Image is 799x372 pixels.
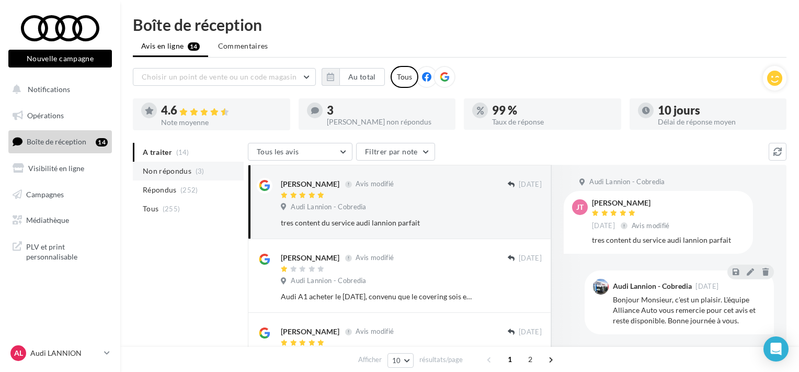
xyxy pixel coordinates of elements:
a: Opérations [6,105,114,127]
span: AL [14,348,23,358]
div: Délai de réponse moyen [658,118,779,126]
span: Visibilité en ligne [28,164,84,173]
span: JT [576,202,584,212]
span: [DATE] [695,283,718,290]
span: (252) [180,186,198,194]
span: [DATE] [592,221,615,231]
div: 4.6 [161,105,282,117]
span: Répondus [143,185,177,195]
span: Audi Lannion - Cobredia [589,177,665,187]
span: 10 [392,356,401,365]
a: Médiathèque [6,209,114,231]
span: Tous [143,204,158,214]
div: 14 [96,138,108,146]
span: 1 [501,351,518,368]
span: Afficher [358,355,382,365]
div: Audi Lannion - Cobredia [613,283,692,290]
span: Avis modifié [632,221,670,230]
span: Commentaires [218,41,268,51]
button: Au total [322,68,385,86]
button: Filtrer par note [356,143,435,161]
span: 2 [522,351,539,368]
p: Audi LANNION [30,348,100,358]
a: Visibilité en ligne [6,157,114,179]
div: Note moyenne [161,119,282,126]
span: Avis modifié [356,254,394,262]
div: tres content du service audi lannion parfait [281,218,474,228]
span: Non répondus [143,166,191,176]
div: 10 jours [658,105,779,116]
button: Tous les avis [248,143,352,161]
span: Médiathèque [26,216,69,224]
div: Bonjour Monsieur, c'est un plaisir. L'équipe Alliance Auto vous remercie pour cet avis et reste d... [613,295,766,326]
div: Tous [391,66,418,88]
span: (3) [196,167,204,175]
span: Tous les avis [257,147,299,156]
a: PLV et print personnalisable [6,235,114,266]
div: 3 [327,105,448,116]
span: Avis modifié [356,180,394,188]
span: Opérations [27,111,64,120]
button: Nouvelle campagne [8,50,112,67]
span: [DATE] [519,254,542,263]
a: AL Audi LANNION [8,343,112,363]
div: [PERSON_NAME] [592,199,672,207]
span: Audi Lannion - Cobredia [291,276,366,286]
div: [PERSON_NAME] non répondus [327,118,448,126]
button: 10 [387,353,414,368]
span: Boîte de réception [27,137,86,146]
button: Au total [339,68,385,86]
div: [PERSON_NAME] [281,179,339,189]
a: Campagnes [6,184,114,206]
button: Choisir un point de vente ou un code magasin [133,68,316,86]
div: Boîte de réception [133,17,786,32]
span: [DATE] [519,180,542,189]
div: [PERSON_NAME] [281,326,339,337]
span: Choisir un point de vente ou un code magasin [142,72,296,81]
a: Boîte de réception14 [6,130,114,153]
span: Notifications [28,85,70,94]
span: PLV et print personnalisable [26,240,108,262]
div: [PERSON_NAME] [281,253,339,263]
div: tres content du service audi lannion parfait [592,235,745,245]
div: 99 % [492,105,613,116]
span: [DATE] [519,328,542,337]
span: (255) [163,205,180,213]
button: Notifications [6,78,110,100]
div: Taux de réponse [492,118,613,126]
div: Audi A1 acheter le [DATE], convenu que le covering sois enlever et que la carroserie sois nikel a... [281,291,474,302]
span: Avis modifié [356,328,394,336]
div: Open Intercom Messenger [763,336,789,362]
span: Campagnes [26,189,64,198]
span: Audi Lannion - Cobredia [291,202,366,212]
span: résultats/page [419,355,463,365]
